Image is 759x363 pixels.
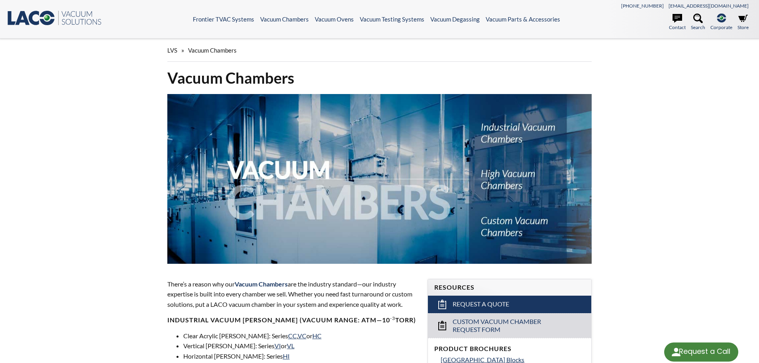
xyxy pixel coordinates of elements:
li: Vertical [PERSON_NAME]: Series or [183,341,418,351]
h4: Resources [434,283,585,292]
span: Request a Quote [453,300,509,308]
li: Clear Acrylic [PERSON_NAME]: Series , or [183,331,418,341]
a: VL [287,342,294,349]
p: There’s a reason why our are the industry standard—our industry expertise is built into every cha... [167,279,418,310]
a: Vacuum Chambers [260,16,309,23]
h1: Vacuum Chambers [167,68,592,88]
span: LVS [167,47,177,54]
a: Frontier TVAC Systems [193,16,254,23]
a: Vacuum Testing Systems [360,16,424,23]
h4: Product Brochures [434,345,585,353]
div: Request a Call [679,342,730,361]
span: Vacuum Chambers [235,280,288,288]
a: Store [737,14,749,31]
div: Request a Call [664,342,738,361]
h4: Industrial Vacuum [PERSON_NAME] (vacuum range: atm—10 Torr) [167,316,418,324]
img: Vacuum Chambers [167,94,592,264]
div: » [167,39,592,62]
a: [EMAIL_ADDRESS][DOMAIN_NAME] [669,3,749,9]
a: CC [288,332,297,339]
span: Corporate [710,24,732,31]
img: round button [670,345,683,358]
a: HI [283,352,290,360]
a: HC [312,332,322,339]
a: Request a Quote [428,296,591,313]
a: [PHONE_NUMBER] [621,3,664,9]
a: Search [691,14,705,31]
a: VI [275,342,281,349]
sup: -3 [390,315,395,321]
span: Vacuum Chambers [188,47,237,54]
a: Vacuum Degassing [430,16,480,23]
a: Custom Vacuum Chamber Request Form [428,313,591,338]
a: Contact [669,14,686,31]
li: Horizontal [PERSON_NAME]: Series [183,351,418,361]
a: Vacuum Ovens [315,16,354,23]
span: Custom Vacuum Chamber Request Form [453,318,568,334]
a: VC [298,332,306,339]
a: Vacuum Parts & Accessories [486,16,560,23]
